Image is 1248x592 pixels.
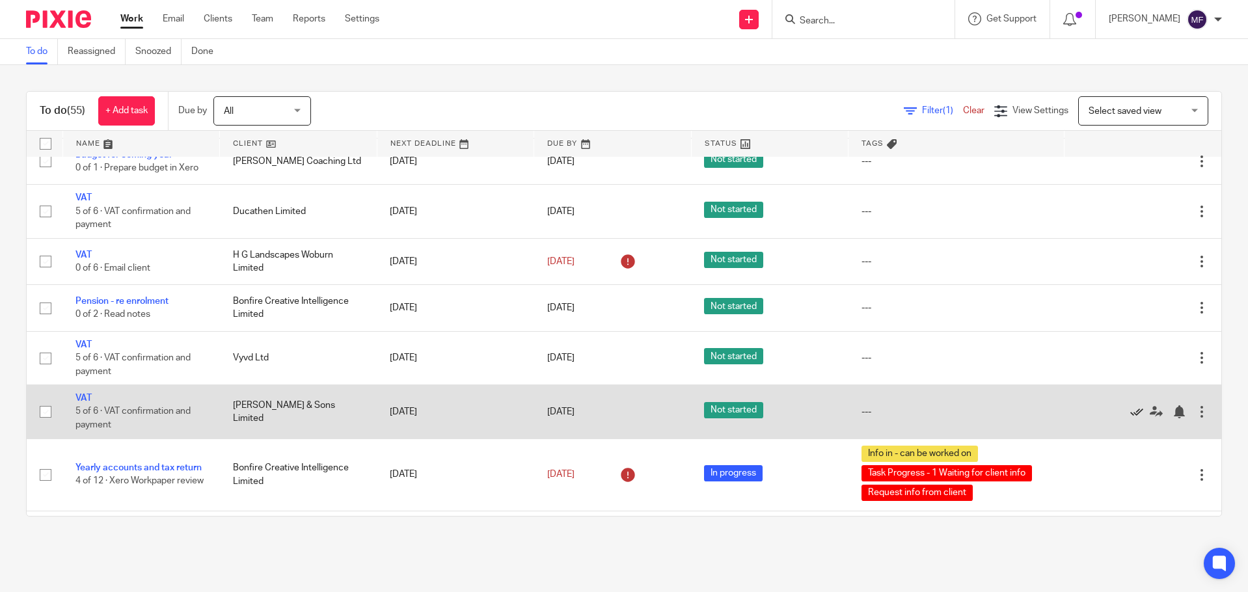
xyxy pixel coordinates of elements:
[547,157,575,166] span: [DATE]
[163,12,184,25] a: Email
[547,470,575,479] span: [DATE]
[861,351,1051,364] div: ---
[40,104,85,118] h1: To do
[67,105,85,116] span: (55)
[26,39,58,64] a: To do
[377,385,534,438] td: [DATE]
[220,385,377,438] td: [PERSON_NAME] & Sons Limited
[547,207,575,216] span: [DATE]
[963,106,984,115] a: Clear
[861,485,973,501] span: Request info from client
[345,12,379,25] a: Settings
[922,106,963,115] span: Filter
[547,407,575,416] span: [DATE]
[547,257,575,266] span: [DATE]
[220,438,377,511] td: Bonfire Creative Intelligence Limited
[704,252,763,268] span: Not started
[220,238,377,284] td: H G Landscapes Woburn Limited
[75,193,92,202] a: VAT
[178,104,207,117] p: Due by
[861,446,978,462] span: Info in - can be worked on
[75,207,191,230] span: 5 of 6 · VAT confirmation and payment
[861,155,1051,168] div: ---
[75,297,169,306] a: Pension - re enrolment
[75,477,204,486] span: 4 of 12 · Xero Workpaper review
[377,185,534,238] td: [DATE]
[26,10,91,28] img: Pixie
[377,238,534,284] td: [DATE]
[704,465,763,481] span: In progress
[75,463,202,472] a: Yearly accounts and tax return
[704,152,763,168] span: Not started
[220,185,377,238] td: Ducathen Limited
[377,138,534,184] td: [DATE]
[704,402,763,418] span: Not started
[220,511,377,557] td: Infervision Uk Ltd
[75,150,172,159] a: Budget for coming year
[293,12,325,25] a: Reports
[75,263,150,273] span: 0 of 6 · Email client
[547,353,575,362] span: [DATE]
[1109,12,1180,25] p: [PERSON_NAME]
[75,394,92,403] a: VAT
[547,303,575,312] span: [DATE]
[75,340,92,349] a: VAT
[704,348,763,364] span: Not started
[798,16,916,27] input: Search
[1012,106,1068,115] span: View Settings
[252,12,273,25] a: Team
[861,255,1051,268] div: ---
[1130,405,1150,418] a: Mark as done
[861,465,1032,481] span: Task Progress - 1 Waiting for client info
[1187,9,1208,30] img: svg%3E
[75,310,150,319] span: 0 of 2 · Read notes
[377,331,534,384] td: [DATE]
[861,205,1051,218] div: ---
[204,12,232,25] a: Clients
[220,331,377,384] td: Vyvd Ltd
[98,96,155,126] a: + Add task
[1089,107,1161,116] span: Select saved view
[75,353,191,376] span: 5 of 6 · VAT confirmation and payment
[68,39,126,64] a: Reassigned
[75,250,92,260] a: VAT
[861,301,1051,314] div: ---
[377,438,534,511] td: [DATE]
[377,511,534,557] td: [DATE]
[191,39,223,64] a: Done
[377,285,534,331] td: [DATE]
[861,140,884,147] span: Tags
[120,12,143,25] a: Work
[75,163,198,172] span: 0 of 1 · Prepare budget in Xero
[943,106,953,115] span: (1)
[75,407,191,430] span: 5 of 6 · VAT confirmation and payment
[861,405,1051,418] div: ---
[704,202,763,218] span: Not started
[220,138,377,184] td: [PERSON_NAME] Coaching Ltd
[224,107,234,116] span: All
[220,285,377,331] td: Bonfire Creative Intelligence Limited
[704,298,763,314] span: Not started
[986,14,1037,23] span: Get Support
[135,39,182,64] a: Snoozed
